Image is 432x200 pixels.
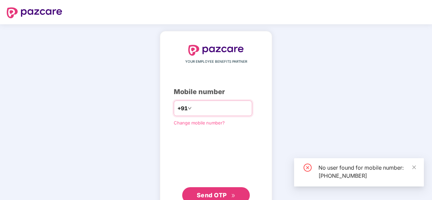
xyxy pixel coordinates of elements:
span: double-right [231,194,236,198]
div: No user found for mobile number: [PHONE_NUMBER] [318,164,416,180]
div: Mobile number [174,87,258,97]
img: logo [7,7,62,18]
a: Change mobile number? [174,120,225,125]
span: YOUR EMPLOYEE BENEFITS PARTNER [185,59,247,64]
span: close-circle [304,164,312,172]
span: Send OTP [197,192,227,199]
span: down [188,106,192,110]
span: +91 [177,104,188,113]
img: logo [188,45,244,56]
span: close [412,165,416,170]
